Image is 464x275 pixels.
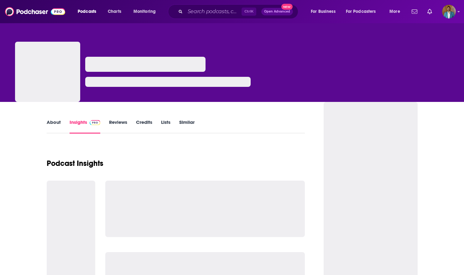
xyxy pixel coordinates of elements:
a: Credits [136,119,152,134]
a: Reviews [109,119,127,134]
span: For Podcasters [346,7,376,16]
button: open menu [385,7,408,17]
button: open menu [306,7,343,17]
button: open menu [342,7,385,17]
a: Show notifications dropdown [409,6,420,17]
span: New [281,4,293,10]
span: Monitoring [133,7,156,16]
a: About [47,119,61,134]
div: Search podcasts, credits, & more... [174,4,304,19]
span: More [389,7,400,16]
a: Charts [104,7,125,17]
img: User Profile [442,5,456,19]
h1: Podcast Insights [47,159,103,168]
span: Open Advanced [264,10,290,13]
button: open menu [129,7,164,17]
input: Search podcasts, credits, & more... [185,7,242,17]
button: Show profile menu [442,5,456,19]
a: Similar [179,119,195,134]
img: Podchaser Pro [90,120,101,125]
button: open menu [73,7,104,17]
img: Podchaser - Follow, Share and Rate Podcasts [5,6,65,18]
span: Logged in as smortier42491 [442,5,456,19]
a: InsightsPodchaser Pro [70,119,101,134]
a: Lists [161,119,170,134]
span: Charts [108,7,121,16]
a: Show notifications dropdown [425,6,435,17]
span: Podcasts [78,7,96,16]
span: Ctrl K [242,8,256,16]
button: Open AdvancedNew [261,8,293,15]
span: For Business [311,7,336,16]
